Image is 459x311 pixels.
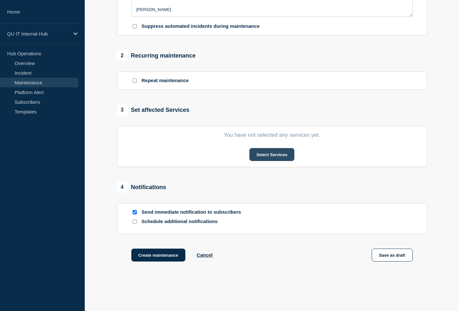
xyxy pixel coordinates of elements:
input: Repeat maintenance [133,79,137,83]
p: QU IT Internal Hub [7,31,69,37]
span: 3 [117,104,128,115]
div: Set affected Services [117,104,190,115]
p: [PERSON_NAME] [137,7,408,13]
p: Suppress automated incidents during maintenance [142,23,260,29]
button: Cancel [197,252,213,258]
div: Notifications [117,182,166,193]
p: Send immediate notification to subscribers [142,209,245,215]
button: Save as draft [372,249,413,262]
button: Create maintenance [131,249,186,262]
button: Select Services [249,148,294,161]
p: You have not selected any services yet. [131,132,413,138]
input: Schedule additional notifications [133,220,137,224]
span: 2 [117,50,128,61]
span: 4 [117,182,128,193]
p: Repeat maintenance [142,78,189,84]
input: Send immediate notification to subscribers [133,210,137,214]
input: Suppress automated incidents during maintenance [133,24,137,28]
div: Recurring maintenance [117,50,196,61]
p: Schedule additional notifications [142,219,245,225]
